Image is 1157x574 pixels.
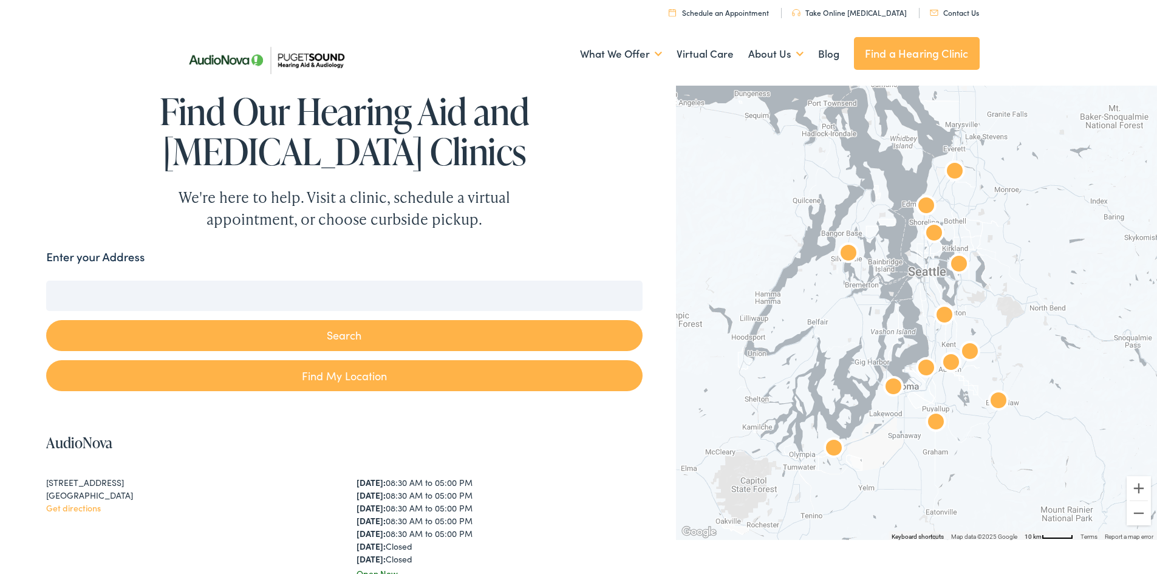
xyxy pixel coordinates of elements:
div: AudioNova [819,435,848,464]
div: AudioNova [944,251,974,280]
a: Virtual Care [677,32,734,77]
h1: Find Our Hearing Aid and [MEDICAL_DATA] Clinics [46,91,642,171]
a: Get directions [46,502,101,514]
strong: [DATE]: [357,527,386,539]
strong: [DATE]: [357,514,386,527]
div: AudioNova [984,388,1013,417]
strong: [DATE]: [357,476,386,488]
button: Search [46,320,642,351]
div: AudioNova [879,374,908,403]
div: AudioNova [955,338,985,367]
img: utility icon [930,10,938,16]
label: Enter your Address [46,248,145,266]
input: Enter your address or zip code [46,281,642,311]
a: Find My Location [46,360,642,391]
a: Contact Us [930,7,979,18]
img: utility icon [669,9,676,16]
strong: [DATE]: [357,540,386,552]
a: Blog [818,32,839,77]
div: 08:30 AM to 05:00 PM 08:30 AM to 05:00 PM 08:30 AM to 05:00 PM 08:30 AM to 05:00 PM 08:30 AM to 0... [357,476,643,565]
div: AudioNova [920,220,949,249]
div: We're here to help. Visit a clinic, schedule a virtual appointment, or choose curbside pickup. [150,186,539,230]
div: AudioNova [921,409,951,438]
div: Puget Sound Hearing Aid &#038; Audiology by AudioNova [940,158,969,187]
div: AudioNova [937,349,966,378]
a: Take Online [MEDICAL_DATA] [792,7,907,18]
img: Google [679,524,719,540]
button: Zoom in [1127,476,1151,501]
button: Map Scale: 10 km per 48 pixels [1021,531,1077,540]
a: Open this area in Google Maps (opens a new window) [679,524,719,540]
img: utility icon [792,9,800,16]
strong: [DATE]: [357,502,386,514]
a: About Us [748,32,804,77]
button: Keyboard shortcuts [892,533,944,541]
div: [GEOGRAPHIC_DATA] [46,489,332,502]
div: AudioNova [930,302,959,331]
div: AudioNova [834,240,863,269]
div: AudioNova [912,355,941,384]
span: Map data ©2025 Google [951,533,1017,540]
a: Find a Hearing Clinic [854,37,980,70]
span: 10 km [1025,533,1042,540]
a: What We Offer [580,32,662,77]
div: [STREET_ADDRESS] [46,476,332,489]
button: Zoom out [1127,501,1151,525]
a: Terms (opens in new tab) [1080,533,1097,540]
div: AudioNova [912,193,941,222]
a: AudioNova [46,432,112,453]
strong: [DATE]: [357,553,386,565]
a: Report a map error [1105,533,1153,540]
strong: [DATE]: [357,489,386,501]
a: Schedule an Appointment [669,7,769,18]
